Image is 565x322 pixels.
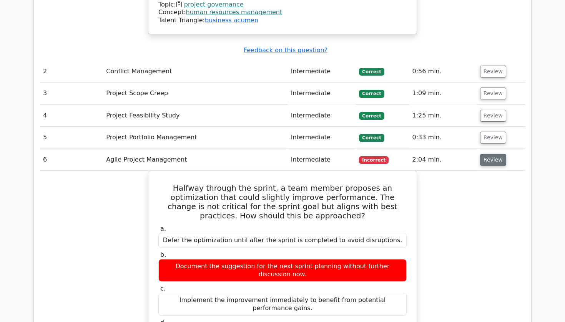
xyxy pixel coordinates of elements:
span: Incorrect [359,156,389,164]
td: 1:09 min. [409,83,477,104]
td: Project Feasibility Study [103,105,287,127]
td: 0:33 min. [409,127,477,149]
button: Review [480,132,506,144]
div: Document the suggestion for the next sprint planning without further discussion now. [158,259,407,282]
span: c. [160,285,166,292]
td: 2:04 min. [409,149,477,171]
div: Implement the improvement immediately to benefit from potential performance gains. [158,293,407,316]
a: business acumen [205,17,258,24]
td: Intermediate [288,149,356,171]
button: Review [480,88,506,99]
div: Defer the optimization until after the sprint is completed to avoid disruptions. [158,233,407,248]
div: Topic: [158,1,407,9]
td: Agile Project Management [103,149,287,171]
td: Project Portfolio Management [103,127,287,149]
td: 4 [40,105,103,127]
td: Intermediate [288,61,356,83]
td: 3 [40,83,103,104]
button: Review [480,66,506,78]
span: a. [160,225,166,232]
td: Project Scope Creep [103,83,287,104]
h5: Halfway through the sprint, a team member proposes an optimization that could slightly improve pe... [158,183,407,220]
a: project governance [184,1,244,8]
td: 5 [40,127,103,149]
button: Review [480,110,506,122]
td: 0:56 min. [409,61,477,83]
div: Concept: [158,8,407,17]
button: Review [480,154,506,166]
td: Intermediate [288,83,356,104]
td: 2 [40,61,103,83]
a: human resources management [186,8,282,16]
span: Correct [359,68,384,76]
td: Conflict Management [103,61,287,83]
span: Correct [359,112,384,120]
span: Correct [359,90,384,97]
td: Intermediate [288,105,356,127]
span: b. [160,251,166,258]
td: Intermediate [288,127,356,149]
div: Talent Triangle: [158,1,407,25]
a: Feedback on this question? [244,46,327,54]
td: 6 [40,149,103,171]
td: 1:25 min. [409,105,477,127]
span: Correct [359,134,384,142]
